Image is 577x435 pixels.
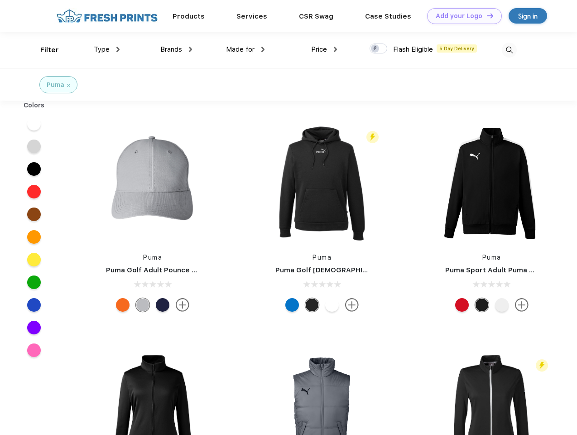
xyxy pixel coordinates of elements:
[437,44,477,53] span: 5 Day Delivery
[262,123,382,244] img: func=resize&h=266
[143,254,162,261] a: Puma
[311,45,327,53] span: Price
[106,266,245,274] a: Puma Golf Adult Pounce Adjustable Cap
[92,123,213,244] img: func=resize&h=266
[495,298,509,312] div: White and Quiet Shade
[261,47,264,52] img: dropdown.png
[275,266,443,274] a: Puma Golf [DEMOGRAPHIC_DATA]' Icon Golf Polo
[518,11,538,21] div: Sign in
[325,298,339,312] div: Bright White
[285,298,299,312] div: Lapis Blue
[173,12,205,20] a: Products
[136,298,149,312] div: Quarry
[475,298,489,312] div: Puma Black
[17,101,52,110] div: Colors
[226,45,255,53] span: Made for
[94,45,110,53] span: Type
[67,84,70,87] img: filter_cancel.svg
[160,45,182,53] span: Brands
[40,45,59,55] div: Filter
[502,43,517,58] img: desktop_search.svg
[436,12,482,20] div: Add your Logo
[313,254,332,261] a: Puma
[299,12,333,20] a: CSR Swag
[54,8,160,24] img: fo%20logo%202.webp
[536,359,548,372] img: flash_active_toggle.svg
[366,131,379,143] img: flash_active_toggle.svg
[176,298,189,312] img: more.svg
[116,47,120,52] img: dropdown.png
[509,8,547,24] a: Sign in
[305,298,319,312] div: Puma Black
[116,298,130,312] div: Vibrant Orange
[515,298,529,312] img: more.svg
[334,47,337,52] img: dropdown.png
[236,12,267,20] a: Services
[47,80,64,90] div: Puma
[487,13,493,18] img: DT
[156,298,169,312] div: Peacoat
[345,298,359,312] img: more.svg
[189,47,192,52] img: dropdown.png
[482,254,501,261] a: Puma
[455,298,469,312] div: High Risk Red
[432,123,552,244] img: func=resize&h=266
[393,45,433,53] span: Flash Eligible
